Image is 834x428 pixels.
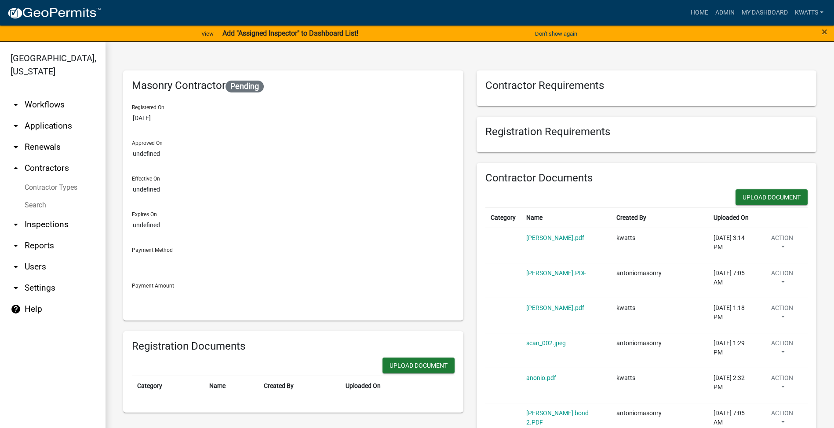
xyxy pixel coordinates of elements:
a: My Dashboard [738,4,791,21]
button: Upload Document [736,189,808,205]
td: [DATE] 1:18 PM [708,298,757,333]
strong: Add "Assigned Inspector" to Dashboard List! [222,29,358,37]
th: Created By [259,376,340,396]
i: arrow_drop_down [11,240,21,251]
i: arrow_drop_down [11,121,21,131]
td: [DATE] 7:05 AM [708,263,757,298]
i: arrow_drop_down [11,142,21,152]
h6: Masonry Contractor [132,79,455,92]
a: [PERSON_NAME] bond 2.PDF [526,410,589,426]
th: Uploaded On [708,208,757,228]
a: anonio.pdf [526,374,556,381]
td: antoniomasonry [611,263,708,298]
button: Close [822,26,827,37]
td: kwatts [611,228,708,263]
wm-modal-confirm: New Document [382,358,455,376]
td: kwatts [611,368,708,403]
i: arrow_drop_down [11,100,21,110]
i: help [11,304,21,314]
button: Action [762,233,802,255]
button: Action [762,373,802,395]
td: antoniomasonry [611,333,708,368]
td: [DATE] 2:32 PM [708,368,757,403]
wm-modal-confirm: New Document [736,189,808,207]
a: Home [687,4,712,21]
a: Kwatts [791,4,827,21]
th: Uploaded On [340,376,433,396]
i: arrow_drop_down [11,262,21,272]
a: Admin [712,4,738,21]
a: scan_002.jpeg [526,339,566,347]
h6: Contractor Documents [485,172,808,184]
i: arrow_drop_up [11,163,21,173]
button: Action [762,339,802,361]
h6: Contractor Requirements [485,79,808,92]
button: Don't show again [532,26,581,41]
a: [PERSON_NAME].PDF [526,269,586,277]
a: View [198,26,217,41]
i: arrow_drop_down [11,283,21,293]
a: [PERSON_NAME].pdf [526,304,584,311]
th: Name [521,208,612,228]
td: [DATE] 3:14 PM [708,228,757,263]
span: × [822,26,827,38]
td: [DATE] 1:29 PM [708,333,757,368]
th: Category [132,376,204,396]
th: Created By [611,208,708,228]
i: arrow_drop_down [11,219,21,230]
h6: Registration Documents [132,340,455,353]
td: kwatts [611,298,708,333]
button: Action [762,303,802,325]
button: Action [762,269,802,291]
th: Category [485,208,521,228]
a: [PERSON_NAME].pdf [526,234,584,241]
th: Name [204,376,259,396]
button: Upload Document [382,358,455,373]
span: Pending [226,81,264,92]
h6: Registration Requirements [485,125,808,138]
